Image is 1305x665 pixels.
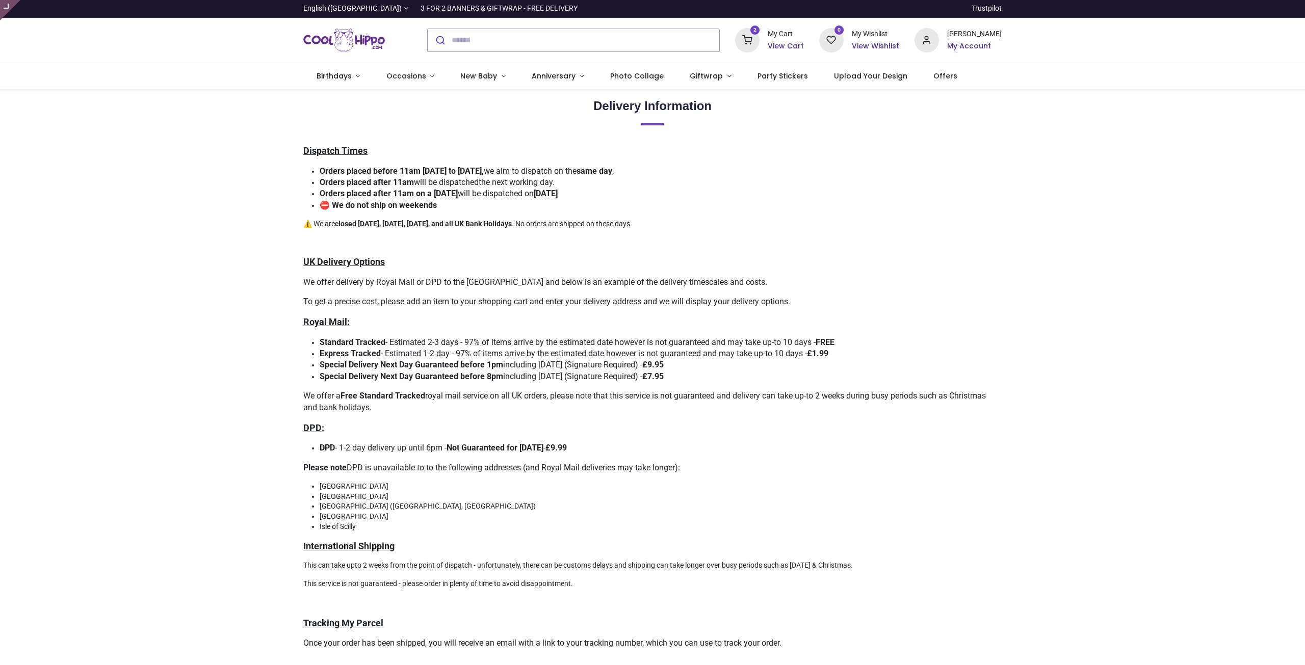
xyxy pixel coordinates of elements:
u: International Shipping [303,541,395,551]
li: [GEOGRAPHIC_DATA] ([GEOGRAPHIC_DATA], [GEOGRAPHIC_DATA]) [320,501,1002,512]
a: 2 [735,35,760,43]
a: English ([GEOGRAPHIC_DATA]) [303,4,408,14]
span: Once your order has been shipped, you will receive an email with a link to your tracking number, ... [303,638,781,648]
strong: same day [577,166,612,176]
span: New Baby [460,71,497,81]
span: Photo Collage [610,71,664,81]
span: We offer a royal mail service on all UK orders, please note that this service is not guaranteed a... [303,391,986,412]
span: - 1-2 day delivery up until 6pm - - [320,443,567,453]
button: Submit [428,29,452,51]
strong: Special Delivery Next Day Guaranteed before 8pm [320,371,503,381]
p: This service is not guaranteed - please order in plenty of time to avoid disappointment. [303,579,1002,589]
a: My Account [947,41,1002,51]
h2: Delivery Information [303,97,1002,115]
li: [GEOGRAPHIC_DATA] [320,492,1002,502]
strong: Orders placed after 11am [320,177,414,187]
span: Birthdays [317,71,352,81]
span: will be dispatched [320,177,479,187]
div: My Wishlist [852,29,899,39]
span: DPD is unavailable to to the following addresses (and Royal Mail deliveries may take longer): [303,463,680,472]
span: Offers [933,71,957,81]
strong: Express Tracked [320,349,381,358]
span: Giftwrap [690,71,723,81]
sup: 2 [750,25,760,35]
span: Occasions [386,71,426,81]
span: We offer delivery by Royal Mail or DPD to the [GEOGRAPHIC_DATA] and below is an example of the de... [303,277,767,287]
a: Giftwrap [676,63,744,90]
a: View Wishlist [852,41,899,51]
span: Party Stickers [758,71,808,81]
span: To get a precise cost, please add an item to your shopping cart and enter your delivery address a... [303,297,790,306]
div: [PERSON_NAME] [947,29,1002,39]
a: 0 [819,35,844,43]
strong: £7.95 [642,371,664,381]
span: Upload Your Design [834,71,907,81]
strong: Please note [303,463,347,472]
sup: 0 [834,25,844,35]
strong: FREE [816,337,834,347]
strong: closed [DATE], [DATE], [DATE], and all UK Bank Holidays [335,220,512,228]
strong: ⛔ We do not ship on weekends [320,200,437,210]
a: Logo of Cool Hippo [303,26,385,55]
strong: £1.99 [807,349,828,358]
span: the next working day. [320,177,555,187]
u: Tracking My Parcel [303,618,383,628]
a: New Baby [448,63,519,90]
li: Isle of Scilly [320,522,1002,532]
span: including [DATE] (Signature Required) - [320,360,664,369]
a: Anniversary [518,63,597,90]
a: Birthdays [303,63,373,90]
span: ​ - Estimated 2-3 days - 97% of items arrive by the estimated date however is not guaranteed and ... [320,337,834,347]
a: View Cart [768,41,804,51]
div: 3 FOR 2 BANNERS & GIFTWRAP - FREE DELIVERY [421,4,578,14]
span: Anniversary [532,71,576,81]
img: Cool Hippo [303,26,385,55]
strong: Standard Tracked [320,337,385,347]
strong: Special Delivery Next Day Guaranteed before 1pm [320,360,503,369]
li: [GEOGRAPHIC_DATA] [320,482,1002,492]
u: Royal Mail: [303,316,350,327]
strong: £9.95 [642,360,664,369]
strong: [DATE] [534,189,558,198]
strong: Orders placed before 11am [DATE] to [DATE], [320,166,484,176]
strong: £9.99 [545,443,567,453]
u: UK Delivery Options [303,256,385,267]
u: Dispatch Times [303,145,368,156]
strong: Not Guaranteed for [DATE] [447,443,543,453]
p: This can take upto 2 weeks from the point of dispatch - unfortunately, there can be customs delay... [303,561,1002,571]
div: My Cart [768,29,804,39]
span: we aim to dispatch on the , [320,166,614,176]
strong: Free Standard Tracked [341,391,425,401]
p: ⚠️ We are . No orders are shipped on these days. [303,219,1002,229]
li: [GEOGRAPHIC_DATA] [320,512,1002,522]
span: will be dispatched on [320,189,558,198]
a: Trustpilot [972,4,1002,14]
a: Occasions [373,63,448,90]
span: - Estimated 1-2 day - 97% of items arrive by the estimated date however is not guaranteed and may... [320,349,828,358]
u: DPD: [303,422,324,433]
span: including [DATE] (Signature Required) - [320,371,664,381]
strong: Orders placed after 11am on a [DATE] [320,189,458,198]
strong: DPD [320,443,335,453]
